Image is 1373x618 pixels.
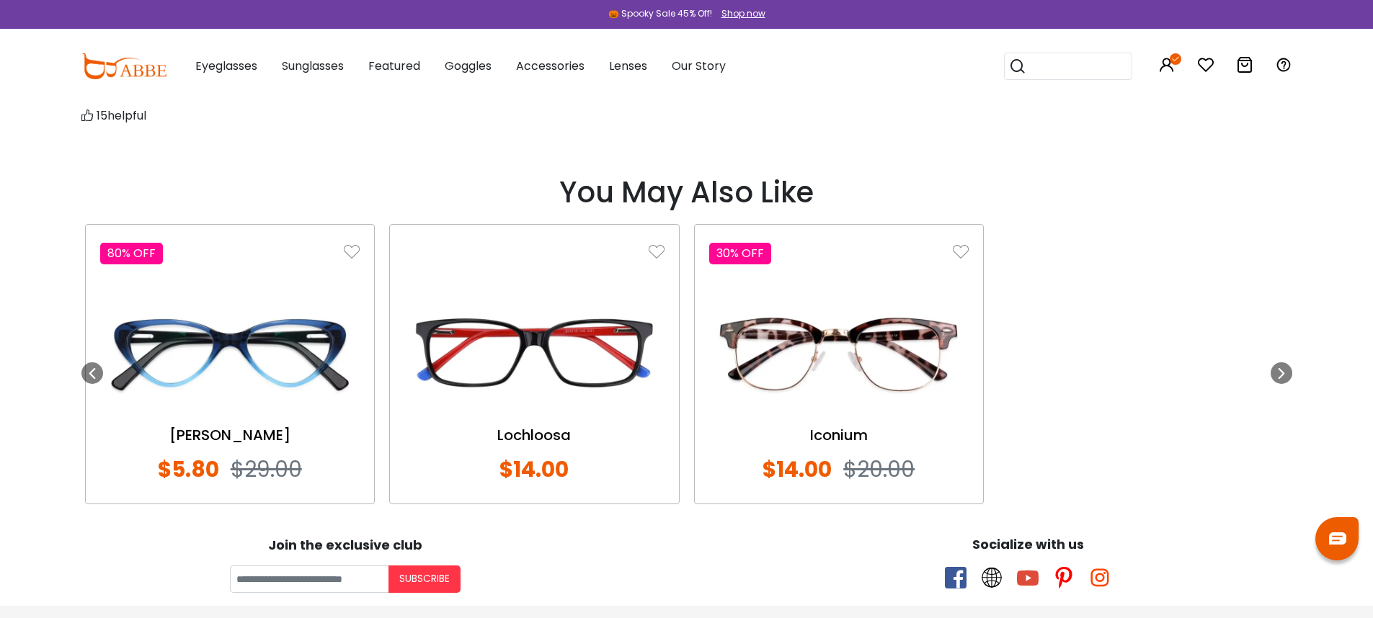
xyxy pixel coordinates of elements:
img: Iconium [709,287,969,417]
img: chat [1329,532,1346,545]
button: Subscribe [388,565,461,593]
span: Lenses [609,58,647,74]
span: $14.00 [763,454,832,485]
div: 80% OFF [100,243,163,264]
span: instagram [1089,567,1111,588]
a: Iconium [709,424,969,446]
a: Shop now [714,7,765,19]
img: like [344,244,360,260]
a: [PERSON_NAME] [100,424,360,446]
span: Featured [368,58,420,74]
span: 15 [97,107,107,124]
h2: You May Also Like [81,175,1292,210]
div: helpful [81,107,1054,125]
span: Our Story [672,58,726,74]
span: $5.80 [158,454,219,485]
img: like [953,244,969,260]
span: facebook [945,567,967,588]
span: Goggles [445,58,492,74]
span: $20.00 [843,454,915,485]
img: like [649,244,665,260]
img: abbeglasses.com [81,53,166,79]
div: 30% OFF [709,243,771,264]
div: Join the exclusive club [11,532,680,555]
span: youtube [1017,567,1039,588]
img: Hannah [100,287,360,417]
a: Lochloosa [404,424,665,446]
span: Eyeglasses [195,58,257,74]
span: $14.00 [499,454,569,485]
img: Lochloosa [404,287,665,417]
span: Accessories [516,58,585,74]
div: Socialize with us [694,534,1363,554]
span: $29.00 [231,454,302,485]
div: Shop now [721,7,765,20]
input: Your email [230,565,388,593]
div: 🎃 Spooky Sale 45% Off! [608,7,712,20]
span: twitter [981,567,1003,588]
span: Sunglasses [282,58,344,74]
span: pinterest [1053,567,1075,588]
